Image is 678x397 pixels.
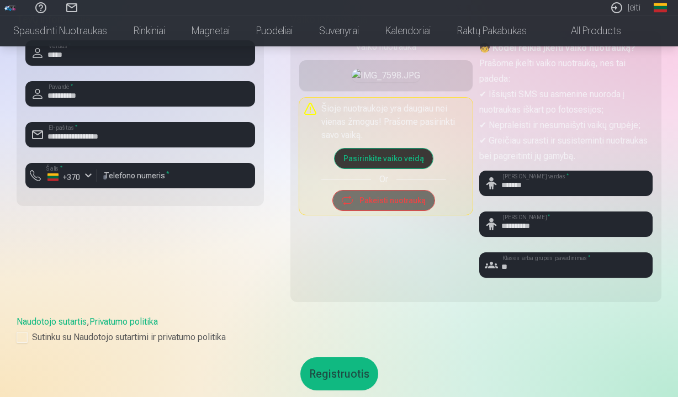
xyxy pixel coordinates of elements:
[43,165,66,173] label: Šalis
[178,15,243,46] a: Magnetai
[300,357,378,390] button: Registruotis
[25,163,97,188] button: Šalis*+370
[321,102,468,142] p: Šioje nuotraukoje yra daugiau nei vienas žmogus! Prašome pasirinkti savo vaiką.
[243,15,306,46] a: Puodeliai
[306,15,372,46] a: Suvenyrai
[47,172,81,183] div: +370
[479,43,635,53] strong: 🧒 Kodėl reikia įkelti vaiko nuotrauką?
[17,331,661,344] label: Sutinku su Naudotojo sutartimi ir privatumo politika
[540,15,634,46] a: All products
[299,40,473,54] div: Vaiko nuotrauka
[479,56,653,87] p: Prašome įkelti vaiko nuotrauką, nes tai padeda:
[479,118,653,133] p: ✔ Nepraleisti ir nesumaišyti vaikų grupėje;
[479,87,653,118] p: ✔ Išsiųsti SMS su asmenine nuoroda į nuotraukas iškart po fotosesijos;
[335,149,433,168] button: Pasirinkite vaiko veidą
[17,315,661,344] div: ,
[372,15,444,46] a: Kalendoriai
[89,316,158,327] a: Privatumo politika
[479,133,653,164] p: ✔ Greičiau surasti ir susisteminti nuotraukas bei pagreitinti jų gamybą.
[333,190,435,210] button: Pakeisti nuotrauką
[4,4,17,11] img: /fa2
[352,69,420,82] img: IMG_7598.JPG
[321,173,446,186] div: Or
[17,316,87,327] a: Naudotojo sutartis
[120,15,178,46] a: Rinkiniai
[444,15,540,46] a: Raktų pakabukas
